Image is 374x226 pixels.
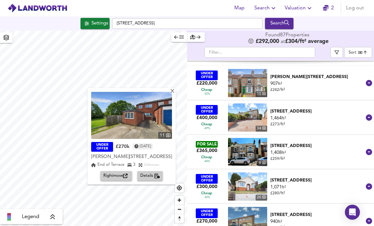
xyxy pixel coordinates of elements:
[365,148,373,156] svg: Show Details
[140,172,160,180] span: Details
[265,18,293,29] button: Search
[100,171,135,181] a: Rightmove
[278,82,282,86] span: ft²
[270,81,278,86] span: 907
[285,39,329,44] span: £ 304 / ft² average
[365,114,373,121] svg: Show Details
[270,108,364,114] div: [STREET_ADDRESS]
[127,162,135,168] div: 3
[187,100,374,135] div: UNDER OFFER£400,000 Cheap-49% property thumbnail 34 [STREET_ADDRESS]1,464ft²£273/ft²
[196,105,218,115] div: UNDER OFFER
[279,191,285,195] span: / ft²
[91,154,172,160] div: [PERSON_NAME][STREET_ADDRESS]
[8,3,67,13] img: logo
[137,171,163,181] button: Details
[175,196,184,205] button: Zoom in
[323,4,334,13] a: 2
[346,4,364,13] span: Log out
[91,92,172,139] img: property thumbnail
[205,47,315,58] input: Filter...
[228,172,267,201] a: property thumbnail 20
[170,89,175,95] div: X
[270,116,282,121] span: 1,464
[204,160,210,163] span: -44%
[270,150,282,155] span: 1,408
[196,115,217,121] div: £400,000
[100,171,132,181] button: Rightmove
[270,192,285,195] span: £ 280
[228,172,267,201] img: property thumbnail
[279,157,285,161] span: / ft²
[228,69,267,97] img: property thumbnail
[318,2,338,14] button: 2
[256,91,267,97] div: 15
[270,157,285,161] span: £ 259
[22,213,39,221] span: Legend
[116,144,129,150] div: £270k
[282,2,316,14] button: Valuation
[270,143,364,149] div: [STREET_ADDRESS]
[270,219,278,224] span: 940
[196,208,218,218] div: UNDER OFFER
[201,122,212,127] span: Cheap
[252,2,280,14] button: Search
[196,218,217,224] div: £270,000
[258,160,267,166] div: 6
[270,88,285,92] span: £ 242
[285,4,313,13] span: Valuation
[349,50,356,55] div: Sort
[81,18,110,29] button: Settings
[282,185,286,189] span: ft²
[344,2,366,14] button: Log out
[270,212,364,218] div: [STREET_ADDRESS]
[270,177,364,183] div: [STREET_ADDRESS]
[91,142,113,152] div: UNDER OFFER
[103,172,129,180] span: Rightmove
[175,183,184,192] button: Find my location
[267,19,292,28] div: Search
[254,4,277,13] span: Search
[365,217,373,225] svg: Show Details
[278,220,282,224] span: ft²
[228,138,267,166] a: property thumbnail 6
[228,103,267,132] a: property thumbnail 34
[279,122,285,126] span: / ft²
[187,169,374,204] div: UNDER OFFER£300,000 Cheap-30% property thumbnail 20 [STREET_ADDRESS]1,071ft²£280/ft²
[232,4,247,13] span: Map
[282,116,286,120] span: ft²
[365,79,373,87] svg: Show Details
[201,88,212,92] span: Cheap
[196,148,217,154] div: £365,000
[365,183,373,190] svg: Show Details
[196,71,218,80] div: UNDER OFFER
[91,162,124,168] div: End of Terrace
[204,92,210,96] span: -55%
[201,191,212,196] span: Cheap
[144,162,159,168] div: Unknown
[91,153,172,161] div: Britten Close, Colchester, Essex, CO4
[270,185,282,190] span: 1,071
[270,74,364,80] div: [PERSON_NAME][STREET_ADDRESS]
[282,151,286,155] span: ft²
[265,18,293,29] div: Run Your Search
[256,39,279,45] span: £ 292,000
[265,32,311,39] div: Found 87 Propert ies
[228,69,267,97] a: property thumbnail 15
[279,88,285,92] span: / ft²
[91,19,108,28] div: Settings
[281,39,285,44] span: at
[175,205,184,214] button: Zoom out
[187,135,374,169] div: FOR SALE£365,000 Cheap-44% property thumbnail 6 [STREET_ADDRESS]1,408ft²£259/ft²
[201,155,212,160] span: Cheap
[187,66,374,100] div: UNDER OFFER£220,000 Cheap-55% property thumbnail 15 [PERSON_NAME][STREET_ADDRESS]907ft²£242/ft²
[256,126,267,132] div: 34
[175,214,184,223] button: Reset bearing to north
[112,18,262,29] input: Enter a location...
[229,2,249,14] button: Map
[256,195,267,201] div: 20
[91,92,172,139] a: property thumbnail 11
